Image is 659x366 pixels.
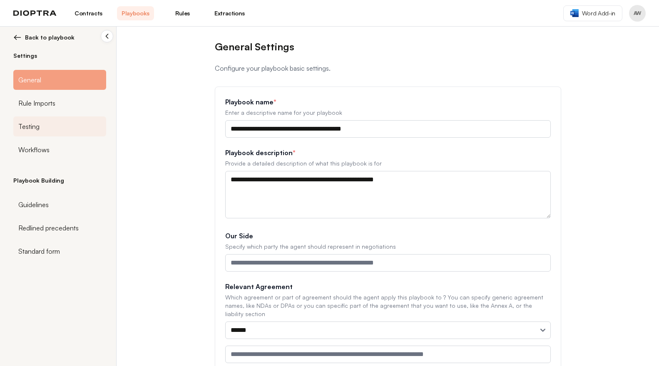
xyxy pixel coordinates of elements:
span: Word Add-in [582,9,615,17]
p: Provide a detailed description of what this playbook is for [225,159,551,168]
a: Extractions [211,6,248,20]
p: Specify which party the agent should represent in negotiations [225,242,551,251]
label: Our Side [225,231,551,241]
span: Guidelines [18,200,49,210]
img: left arrow [13,33,22,42]
span: Back to playbook [25,33,75,42]
span: Standard form [18,246,60,256]
p: Enter a descriptive name for your playbook [225,109,551,117]
label: Playbook name [225,97,551,107]
img: word [570,9,579,17]
span: Rule Imports [18,98,55,108]
span: Redlined precedents [18,223,79,233]
p: Configure your playbook basic settings. [215,63,561,73]
button: Profile menu [629,5,646,22]
span: Workflows [18,145,50,155]
h2: Playbook Building [13,176,106,185]
a: Rules [164,6,201,20]
img: logo [13,10,57,16]
label: Playbook description [225,148,551,158]
p: Which agreement or part of agreement should the agent apply this playbook to ? You can specify ge... [225,293,551,318]
span: Testing [18,121,40,131]
a: Playbooks [117,6,154,20]
h2: Settings [13,52,106,60]
button: Collapse sidebar [101,30,113,42]
label: Relevant Agreement [225,282,551,292]
h1: General Settings [215,40,561,53]
span: General [18,75,41,85]
button: Back to playbook [13,33,106,42]
a: Contracts [70,6,107,20]
a: Word Add-in [563,5,622,21]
